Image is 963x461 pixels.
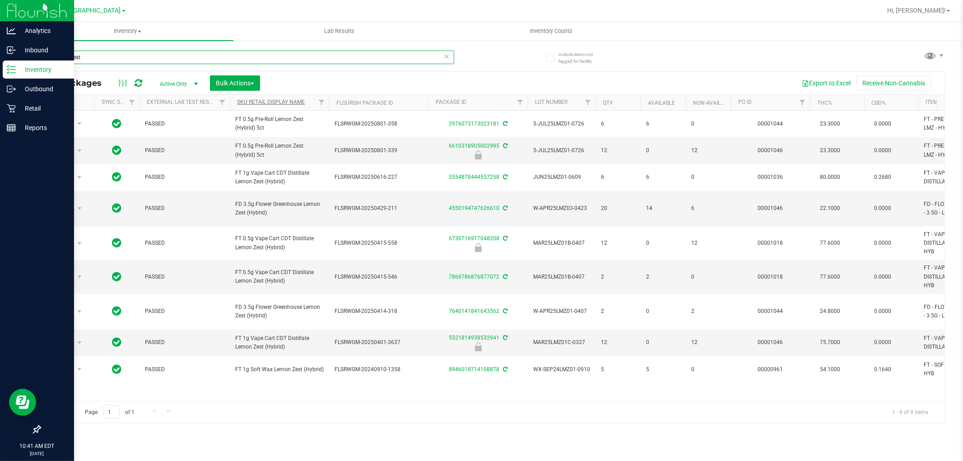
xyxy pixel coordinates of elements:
[74,270,85,283] span: select
[601,120,635,128] span: 6
[815,270,845,284] span: 77.6000
[7,46,16,55] inline-svg: Inbound
[427,243,529,252] div: Newly Received
[533,146,590,155] span: 5-JUL25LMZ01-0726
[601,173,635,182] span: 6
[74,202,85,215] span: select
[112,363,122,376] span: In Sync
[16,25,70,36] p: Analytics
[691,173,726,182] span: 0
[758,205,783,211] a: 00001046
[815,202,845,215] span: 22.1000
[145,146,224,155] span: PASSED
[646,146,680,155] span: 0
[815,305,845,318] span: 24.8000
[601,204,635,213] span: 20
[335,239,423,247] span: FLSRWGM-20250415-558
[112,117,122,130] span: In Sync
[336,100,393,106] a: Flourish Package ID
[112,144,122,157] span: In Sync
[535,99,568,105] a: Lot Number
[427,342,529,351] div: Newly Received
[758,147,783,154] a: 00001046
[449,274,499,280] a: 7869786876877072
[335,307,423,316] span: FLSRWGM-20250414-318
[427,150,529,159] div: Newly Received
[758,174,783,180] a: 00001036
[502,174,507,180] span: Sync from Compliance System
[74,305,85,318] span: select
[870,270,896,284] span: 0.0000
[691,365,726,374] span: 0
[870,171,896,184] span: 0.2680
[145,338,224,347] span: PASSED
[815,144,845,157] span: 23.3000
[7,65,16,74] inline-svg: Inventory
[885,405,935,419] span: 1 - 9 of 9 items
[59,7,121,14] span: [GEOGRAPHIC_DATA]
[449,235,499,242] a: 6730716917048208
[870,237,896,250] span: 0.0000
[125,95,140,110] a: Filter
[7,123,16,132] inline-svg: Reports
[601,146,635,155] span: 12
[235,234,324,251] span: FT 0.5g Vape Cart CDT Distillate Lemon Zest (Hybrid)
[335,120,423,128] span: FLSRWGM-20250801-358
[646,338,680,347] span: 0
[518,27,585,35] span: Inventory Counts
[74,171,85,184] span: select
[215,95,230,110] a: Filter
[646,307,680,316] span: 0
[533,273,590,281] span: MAR25LMZ01B-0407
[870,305,896,318] span: 0.0000
[646,239,680,247] span: 0
[815,117,845,130] span: 23.3000
[646,365,680,374] span: 5
[16,45,70,56] p: Inbound
[815,336,845,349] span: 75.7000
[887,7,946,14] span: Hi, [PERSON_NAME]!
[601,307,635,316] span: 2
[335,204,423,213] span: FLSRWGM-20250429-211
[112,270,122,283] span: In Sync
[646,173,680,182] span: 6
[815,171,845,184] span: 80.0000
[693,100,733,106] a: Non-Available
[235,268,324,285] span: FT 0.5g Vape Cart CDT Distillate Lemon Zest (Hybrid)
[533,338,590,347] span: MAR25LMZ01C-0327
[795,95,810,110] a: Filter
[691,239,726,247] span: 12
[815,237,845,250] span: 77.6000
[558,51,604,65] span: Include items not tagged for facility
[533,120,590,128] span: 5-JUL25LMZ01-0726
[74,117,85,130] span: select
[691,307,726,316] span: 2
[237,99,305,105] a: Sku Retail Display Name
[445,22,657,41] a: Inventory Counts
[502,121,507,127] span: Sync from Compliance System
[870,363,896,376] span: 0.1640
[235,169,324,186] span: FT 1g Vape Cart CDT Distillate Lemon Zest (Hybrid)
[145,204,224,213] span: PASSED
[74,237,85,250] span: select
[147,99,218,105] a: External Lab Test Result
[235,365,324,374] span: FT 1g Soft Wax Lemon Zest (Hybrid)
[7,26,16,35] inline-svg: Analytics
[691,273,726,281] span: 0
[758,339,783,345] a: 00001046
[112,202,122,214] span: In Sync
[817,100,832,106] a: THC%
[314,95,329,110] a: Filter
[691,146,726,155] span: 12
[533,307,590,316] span: W-APR25LMZ01-0407
[145,307,224,316] span: PASSED
[502,335,507,341] span: Sync from Compliance System
[16,122,70,133] p: Reports
[235,334,324,351] span: FT 1g Vape Cart CDT Distillate Lemon Zest (Hybrid)
[16,84,70,94] p: Outbound
[145,120,224,128] span: PASSED
[533,239,590,247] span: MAR25LMZ01B-0407
[601,273,635,281] span: 2
[870,336,896,349] span: 0.0000
[581,95,595,110] a: Filter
